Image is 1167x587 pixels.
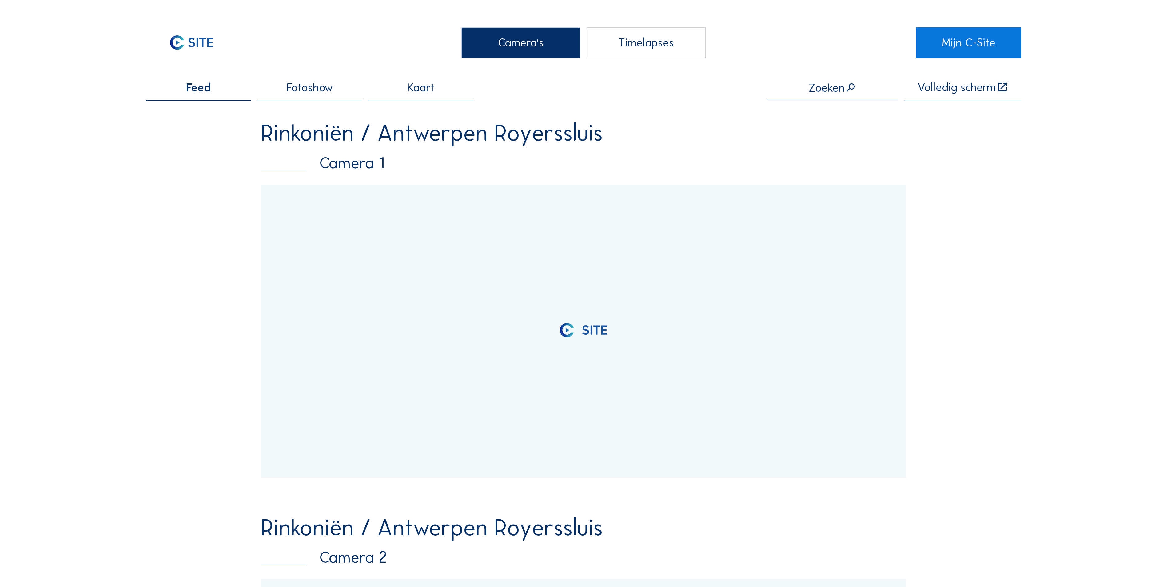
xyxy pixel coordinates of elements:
span: Feed [186,82,211,93]
div: Timelapses [587,27,706,58]
div: Rinkoniën / Antwerpen Royerssluis [261,516,906,539]
img: logo_pic [560,323,574,337]
div: Camera 2 [261,549,906,565]
div: Zoeken [809,82,856,94]
div: Rinkoniën / Antwerpen Royerssluis [261,122,906,144]
span: Kaart [407,82,435,93]
a: C-SITE Logo [146,27,251,58]
div: Camera's [461,27,580,58]
div: Volledig scherm [918,82,996,93]
img: logo_text [582,325,607,335]
span: Fotoshow [287,82,333,93]
a: Mijn C-Site [916,27,1021,58]
div: Camera 1 [261,155,906,171]
img: C-SITE Logo [146,27,237,58]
